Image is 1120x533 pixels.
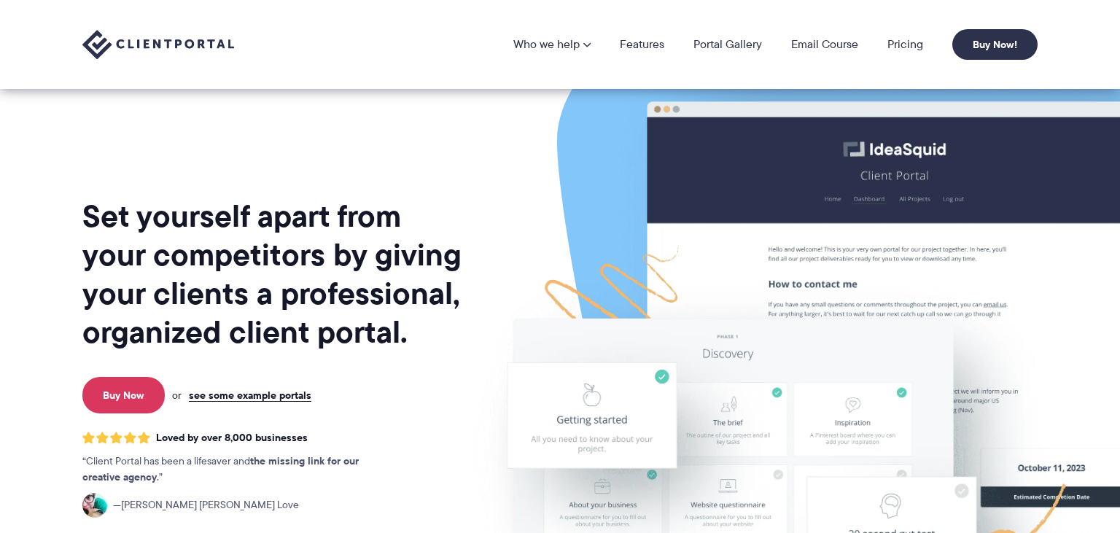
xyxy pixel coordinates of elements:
[113,497,299,513] span: [PERSON_NAME] [PERSON_NAME] Love
[887,39,923,50] a: Pricing
[172,389,182,402] span: or
[82,454,389,486] p: Client Portal has been a lifesaver and .
[513,39,591,50] a: Who we help
[693,39,762,50] a: Portal Gallery
[952,29,1038,60] a: Buy Now!
[82,453,359,485] strong: the missing link for our creative agency
[189,389,311,402] a: see some example portals
[82,197,464,351] h1: Set yourself apart from your competitors by giving your clients a professional, organized client ...
[620,39,664,50] a: Features
[791,39,858,50] a: Email Course
[82,377,165,413] a: Buy Now
[156,432,308,444] span: Loved by over 8,000 businesses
